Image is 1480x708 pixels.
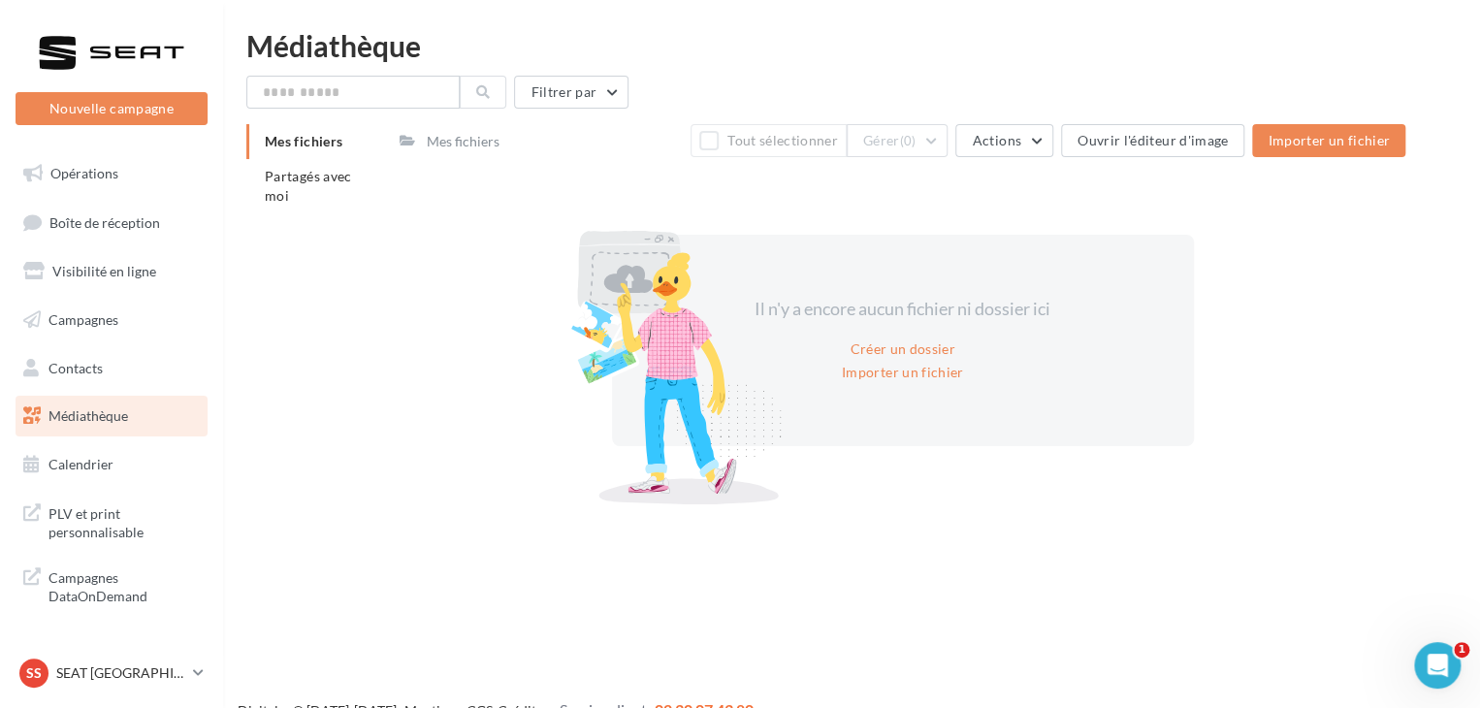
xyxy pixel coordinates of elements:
[48,359,103,375] span: Contacts
[12,493,211,550] a: PLV et print personnalisable
[12,348,211,389] a: Contacts
[12,396,211,436] a: Médiathèque
[48,456,113,472] span: Calendrier
[900,133,917,148] span: (0)
[842,338,963,361] button: Créer un dossier
[427,132,499,151] div: Mes fichiers
[16,92,208,125] button: Nouvelle campagne
[755,298,1050,319] span: Il n'y a encore aucun fichier ni dossier ici
[1414,642,1461,689] iframe: Intercom live chat
[12,251,211,292] a: Visibilité en ligne
[1252,124,1405,157] button: Importer un fichier
[12,153,211,194] a: Opérations
[48,500,200,542] span: PLV et print personnalisable
[265,133,342,149] span: Mes fichiers
[246,31,1457,60] div: Médiathèque
[48,407,128,424] span: Médiathèque
[12,300,211,340] a: Campagnes
[12,202,211,243] a: Boîte de réception
[49,213,160,230] span: Boîte de réception
[48,564,200,606] span: Campagnes DataOnDemand
[514,76,628,109] button: Filtrer par
[16,655,208,692] a: SS SEAT [GEOGRAPHIC_DATA]
[834,361,972,384] button: Importer un fichier
[52,263,156,279] span: Visibilité en ligne
[955,124,1052,157] button: Actions
[1061,124,1244,157] button: Ouvrir l'éditeur d'image
[12,444,211,485] a: Calendrier
[48,311,118,328] span: Campagnes
[12,557,211,614] a: Campagnes DataOnDemand
[847,124,949,157] button: Gérer(0)
[1454,642,1469,658] span: 1
[26,663,42,683] span: SS
[50,165,118,181] span: Opérations
[1268,132,1390,148] span: Importer un fichier
[691,124,846,157] button: Tout sélectionner
[265,168,352,204] span: Partagés avec moi
[972,132,1020,148] span: Actions
[56,663,185,683] p: SEAT [GEOGRAPHIC_DATA]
